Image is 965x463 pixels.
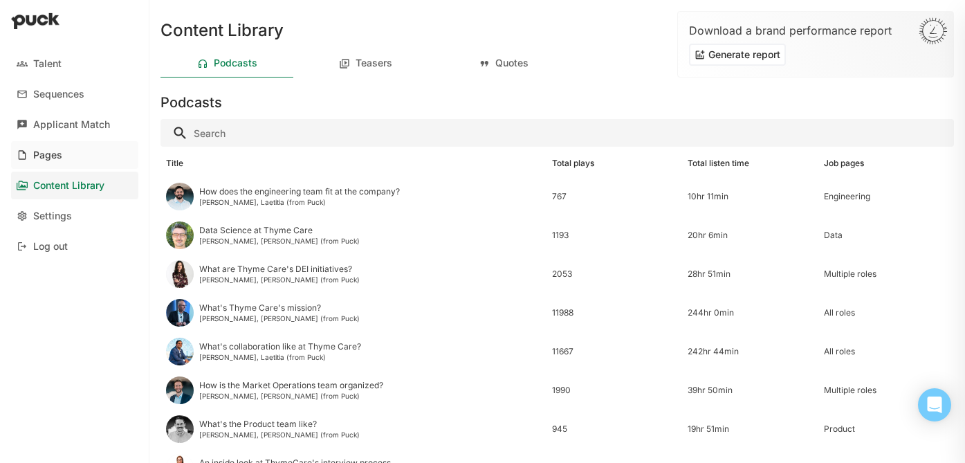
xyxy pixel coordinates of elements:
[160,119,954,147] input: Search
[199,392,383,400] div: [PERSON_NAME], [PERSON_NAME] (from Puck)
[552,269,677,279] div: 2053
[552,192,677,201] div: 767
[688,308,813,318] div: 244hr 0min
[552,424,677,434] div: 945
[552,230,677,240] div: 1193
[11,141,138,169] a: Pages
[33,149,62,161] div: Pages
[33,180,104,192] div: Content Library
[552,385,677,395] div: 1990
[552,347,677,356] div: 11667
[33,58,62,70] div: Talent
[688,347,813,356] div: 242hr 44min
[824,308,949,318] div: All roles
[199,198,400,206] div: [PERSON_NAME], Laetitia (from Puck)
[11,80,138,108] a: Sequences
[824,230,949,240] div: Data
[199,237,360,245] div: [PERSON_NAME], [PERSON_NAME] (from Puck)
[166,158,183,168] div: Title
[199,187,400,197] div: How does the engineering team fit at the company?
[199,430,360,439] div: [PERSON_NAME], [PERSON_NAME] (from Puck)
[199,353,361,361] div: [PERSON_NAME], Laetitia (from Puck)
[552,158,594,168] div: Total plays
[199,342,361,352] div: What's collaboration like at Thyme Care?
[199,381,383,390] div: How is the Market Operations team organized?
[824,269,949,279] div: Multiple roles
[918,388,951,421] div: Open Intercom Messenger
[11,202,138,230] a: Settings
[199,275,360,284] div: [PERSON_NAME], [PERSON_NAME] (from Puck)
[11,172,138,199] a: Content Library
[688,269,813,279] div: 28hr 51min
[495,57,529,69] div: Quotes
[919,17,948,45] img: Sun-D3Rjj4Si.svg
[824,192,949,201] div: Engineering
[33,241,68,253] div: Log out
[33,119,110,131] div: Applicant Match
[33,89,84,100] div: Sequences
[160,22,284,39] h1: Content Library
[688,158,749,168] div: Total listen time
[33,210,72,222] div: Settings
[11,50,138,78] a: Talent
[11,111,138,138] a: Applicant Match
[552,308,677,318] div: 11988
[199,303,360,313] div: What's Thyme Care's mission?
[356,57,392,69] div: Teasers
[824,385,949,395] div: Multiple roles
[824,158,864,168] div: Job pages
[688,424,813,434] div: 19hr 51min
[688,385,813,395] div: 39hr 50min
[824,424,949,434] div: Product
[199,226,360,235] div: Data Science at Thyme Care
[824,347,949,356] div: All roles
[688,192,813,201] div: 10hr 11min
[199,419,360,429] div: What's the Product team like?
[688,230,813,240] div: 20hr 6min
[689,44,786,66] button: Generate report
[160,94,222,111] h3: Podcasts
[214,57,257,69] div: Podcasts
[689,23,942,38] div: Download a brand performance report
[199,314,360,323] div: [PERSON_NAME], [PERSON_NAME] (from Puck)
[199,264,360,274] div: What are Thyme Care's DEI initiatives?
